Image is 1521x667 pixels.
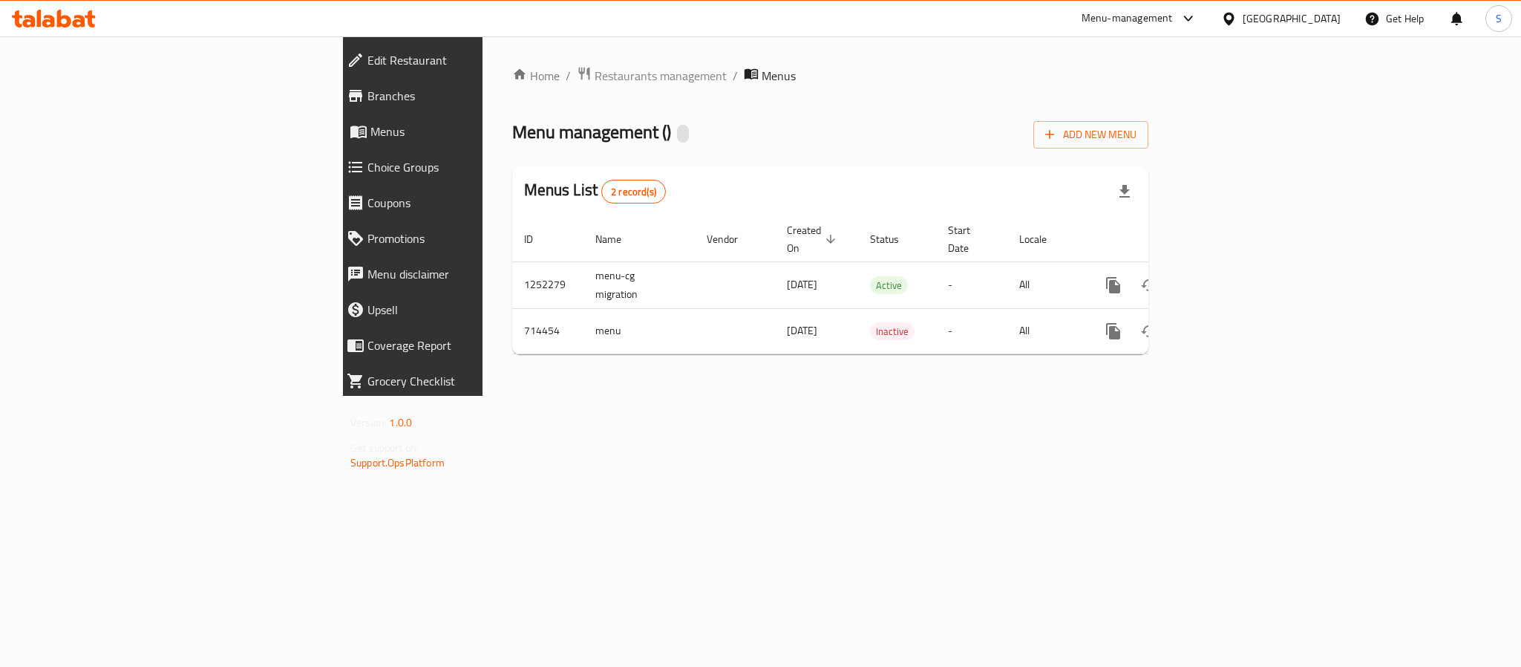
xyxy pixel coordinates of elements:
a: Choice Groups [335,149,597,185]
span: [DATE] [787,321,817,340]
button: Change Status [1131,313,1167,349]
a: Menus [335,114,597,149]
span: 2 record(s) [602,185,665,199]
span: Active [870,277,908,294]
a: Upsell [335,292,597,328]
a: Support.OpsPlatform [350,453,445,472]
button: more [1096,267,1131,303]
span: [DATE] [787,275,817,294]
div: Export file [1107,174,1142,209]
span: S [1496,10,1502,27]
span: Upsell [367,301,585,319]
td: All [1007,261,1084,308]
span: Grocery Checklist [367,372,585,390]
span: Status [870,230,918,248]
button: Change Status [1131,267,1167,303]
span: Coupons [367,194,585,212]
a: Menu disclaimer [335,256,597,292]
a: Promotions [335,221,597,256]
a: Restaurants management [577,66,727,85]
span: Version: [350,413,387,432]
span: Menus [762,67,796,85]
span: Edit Restaurant [367,51,585,69]
span: Get support on: [350,438,419,458]
span: Inactive [870,323,915,340]
span: Coverage Report [367,336,585,354]
td: menu [583,308,695,354]
a: Branches [335,78,597,114]
h2: Menus List [524,179,666,204]
span: Promotions [367,230,585,247]
span: Locale [1019,230,1066,248]
td: All [1007,308,1084,354]
button: more [1096,313,1131,349]
nav: breadcrumb [512,66,1148,85]
td: - [936,308,1007,354]
span: Menus [370,123,585,140]
td: menu-cg migration [583,261,695,308]
a: Grocery Checklist [335,363,597,399]
button: Add New Menu [1033,121,1148,149]
span: Start Date [948,221,990,257]
a: Coupons [335,185,597,221]
span: Menu disclaimer [367,265,585,283]
span: Add New Menu [1045,126,1136,144]
span: Menu management ( ) [512,115,671,149]
div: Menu-management [1082,10,1173,27]
a: Coverage Report [335,328,597,363]
table: enhanced table [512,217,1250,354]
span: ID [524,230,552,248]
th: Actions [1084,217,1250,262]
li: / [733,67,738,85]
div: Inactive [870,322,915,340]
div: Total records count [601,180,666,204]
span: 1.0.0 [389,413,412,432]
div: Active [870,276,908,294]
span: Name [595,230,641,248]
span: Choice Groups [367,158,585,176]
a: Edit Restaurant [335,42,597,78]
div: [GEOGRAPHIC_DATA] [1243,10,1341,27]
span: Restaurants management [595,67,727,85]
span: Branches [367,87,585,105]
span: Vendor [707,230,757,248]
td: - [936,261,1007,308]
span: Created On [787,221,840,257]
